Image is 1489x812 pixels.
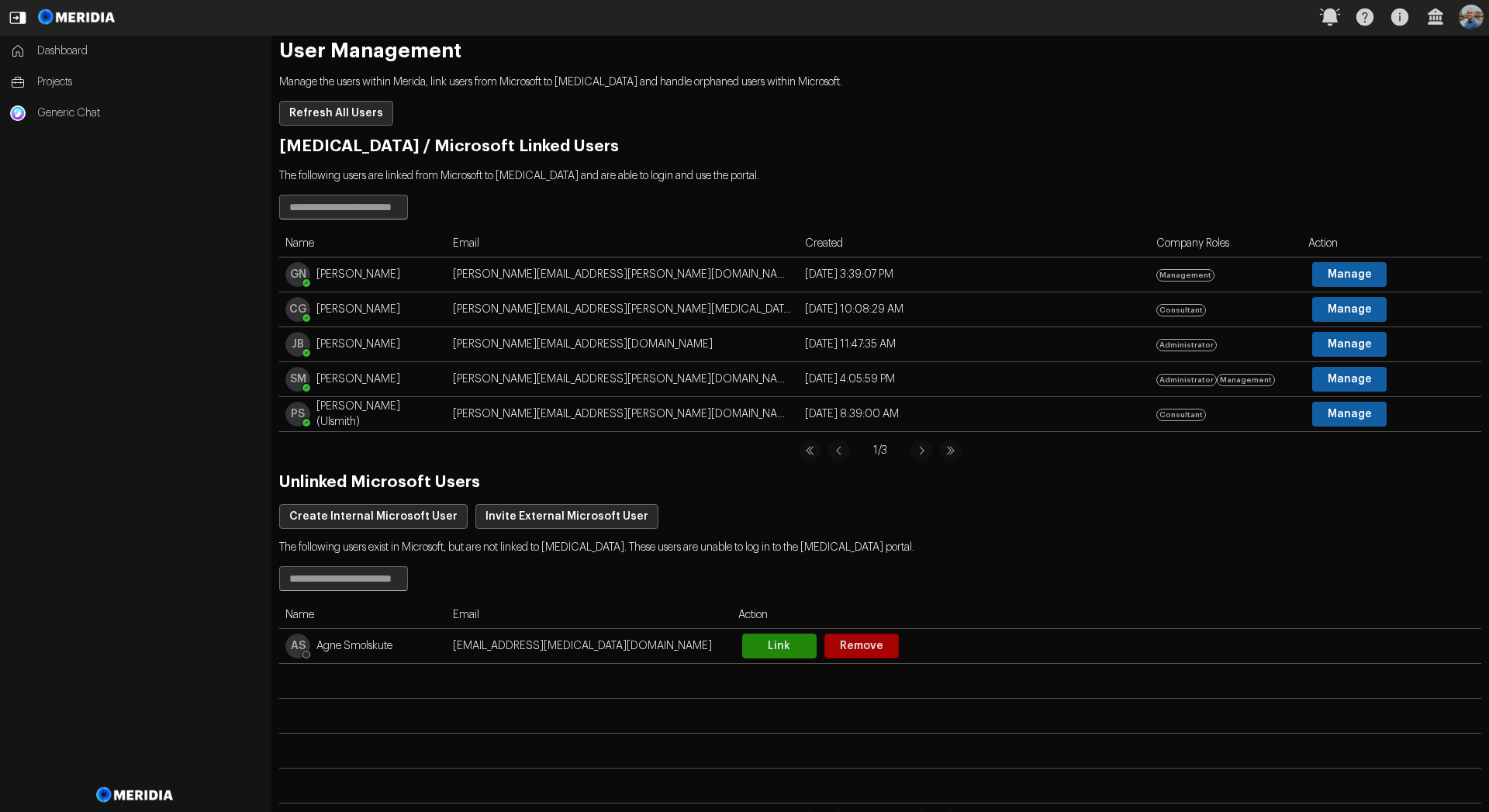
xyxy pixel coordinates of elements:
[302,279,310,287] div: available
[453,603,726,628] div: Email
[279,540,1481,555] p: The following users exist in Microsoft, but are not linked to [MEDICAL_DATA]. These users are una...
[302,384,310,392] div: available
[285,402,310,427] span: PS
[285,297,310,322] span: Chris Gauld
[37,105,261,121] span: Generic Chat
[799,292,1151,327] td: [DATE] 10:08:29 AM
[1308,232,1475,257] div: Action
[279,139,1481,154] h2: [MEDICAL_DATA] / Microsoft Linked Users
[279,101,393,126] button: Refresh All Users
[94,778,177,812] img: Meridia Logo
[302,419,310,427] div: available
[279,168,1481,184] p: The following users are linked from Microsoft to [MEDICAL_DATA] and are able to login and use the...
[1156,339,1217,351] div: Administrator
[475,504,658,529] button: Invite External Microsoft User
[316,267,400,282] span: [PERSON_NAME]
[1312,367,1387,392] button: Manage
[316,337,400,352] span: [PERSON_NAME]
[453,232,793,257] div: Email
[285,297,310,322] span: CG
[447,396,799,431] td: [PERSON_NAME][EMAIL_ADDRESS][PERSON_NAME][DOMAIN_NAME]
[285,634,310,658] span: Agne Smolskute
[279,475,1481,490] h2: Unlinked Microsoft Users
[799,257,1151,292] td: [DATE] 3:39:07 PM
[279,504,468,529] button: Create Internal Microsoft User
[2,67,269,98] a: Projects
[37,43,261,59] span: Dashboard
[285,262,310,287] span: GN
[1217,374,1275,386] div: Management
[447,292,799,327] td: [PERSON_NAME][EMAIL_ADDRESS][PERSON_NAME][MEDICAL_DATA][DOMAIN_NAME]
[285,332,310,357] span: Jon Brookes
[799,361,1151,396] td: [DATE] 4:05:59 PM
[316,302,400,317] span: [PERSON_NAME]
[1156,409,1206,421] div: Consultant
[858,440,903,461] span: 1 / 3
[738,603,905,628] div: Action
[302,349,310,357] div: available
[2,36,269,67] a: Dashboard
[447,257,799,292] td: [PERSON_NAME][EMAIL_ADDRESS][PERSON_NAME][DOMAIN_NAME]
[37,74,261,90] span: Projects
[316,638,392,654] span: Agne Smolskute
[799,327,1151,361] td: [DATE] 11:47:35 AM
[285,367,310,392] span: Scott Mackay
[799,396,1151,431] td: [DATE] 8:39:00 AM
[279,74,1481,90] p: Manage the users within Merida, link users from Microsoft to [MEDICAL_DATA] and handle orphaned u...
[1312,332,1387,357] button: Manage
[1459,5,1484,29] img: Profile Icon
[447,327,799,361] td: [PERSON_NAME][EMAIL_ADDRESS][DOMAIN_NAME]
[1312,402,1387,427] button: Manage
[285,332,310,357] span: JB
[285,232,440,257] div: Name
[285,402,310,427] span: Paul Smith (Ulsmith)
[805,232,1145,257] div: Created
[447,628,732,663] td: [EMAIL_ADDRESS][MEDICAL_DATA][DOMAIN_NAME]
[447,361,799,396] td: [PERSON_NAME][EMAIL_ADDRESS][PERSON_NAME][DOMAIN_NAME]
[1156,269,1214,282] div: Management
[316,371,400,387] span: [PERSON_NAME]
[285,262,310,287] span: Graham Nicol
[285,603,440,628] div: Name
[1312,262,1387,287] button: Manage
[285,634,310,658] span: AS
[302,314,310,322] div: available
[285,367,310,392] span: SM
[1156,304,1206,316] div: Consultant
[1156,374,1217,386] div: Administrator
[2,98,269,129] a: Generic ChatGeneric Chat
[824,634,899,658] button: Remove
[302,651,310,658] div: unknown
[742,634,817,658] button: Link
[316,399,440,430] span: [PERSON_NAME] (Ulsmith)
[10,105,26,121] img: Generic Chat
[1312,297,1387,322] button: Manage
[1156,232,1296,257] div: Company Roles
[279,43,1481,59] h1: User Management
